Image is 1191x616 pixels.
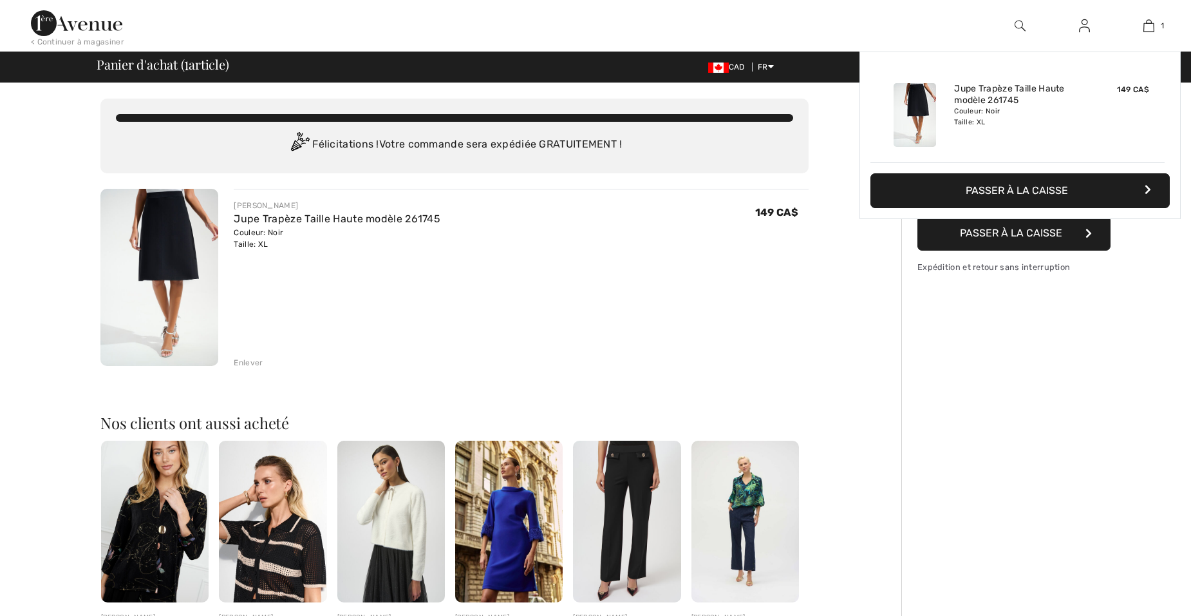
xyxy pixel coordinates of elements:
[1069,18,1100,34] a: Se connecter
[184,55,189,72] span: 1
[708,63,750,72] span: CAD
[100,189,218,366] img: Jupe Trapèze Taille Haute modèle 261745
[1079,18,1090,34] img: Mes infos
[455,441,563,602] img: Robe Droite Mi-Longue à Col Montant modèle 253054
[954,83,1081,106] a: Jupe Trapèze Taille Haute modèle 261745
[234,200,440,211] div: [PERSON_NAME]
[337,441,445,602] img: Haut Élégant à Manches Longues modèle 254955
[234,213,440,225] a: Jupe Trapèze Taille Haute modèle 261745
[100,415,809,430] h2: Nos clients ont aussi acheté
[1161,20,1164,32] span: 1
[573,441,680,602] img: Pantalon Formel Taille Moyenne modèle 254119
[1117,85,1149,94] span: 149 CA$
[286,132,312,158] img: Congratulation2.svg
[708,63,729,73] img: Canadian Dollar
[1143,18,1154,34] img: Mon panier
[894,83,936,147] img: Jupe Trapèze Taille Haute modèle 261745
[101,441,209,602] img: Chemise Florale à Manches Longues modèle 259163
[691,441,799,602] img: Pantalon Long Décontracté modèle 252111
[234,227,440,250] div: Couleur: Noir Taille: XL
[758,63,774,72] span: FR
[31,36,124,48] div: < Continuer à magasiner
[1015,18,1026,34] img: recherche
[870,173,1170,208] button: Passer à la caisse
[755,206,798,218] span: 149 CA$
[234,357,263,369] div: Enlever
[1117,18,1180,34] a: 1
[954,106,1081,127] div: Couleur: Noir Taille: XL
[219,441,326,602] img: Chemise Décontractée Rayée modèle 252924
[97,58,229,71] span: Panier d'achat ( article)
[31,10,122,36] img: 1ère Avenue
[116,132,793,158] div: Félicitations ! Votre commande sera expédiée GRATUITEMENT !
